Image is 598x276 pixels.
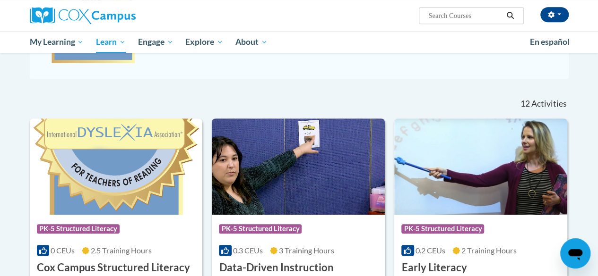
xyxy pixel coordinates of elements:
[401,260,467,275] h3: Early Literacy
[212,118,385,215] img: Course Logo
[185,36,223,48] span: Explore
[461,246,517,255] span: 2 Training Hours
[427,10,503,21] input: Search Courses
[524,32,576,52] a: En español
[233,246,263,255] span: 0.3 CEUs
[401,224,484,234] span: PK-5 Structured Literacy
[132,31,180,53] a: Engage
[29,36,84,48] span: My Learning
[30,7,136,24] img: Cox Campus
[51,246,75,255] span: 0 CEUs
[30,7,200,24] a: Cox Campus
[279,246,334,255] span: 3 Training Hours
[219,224,302,234] span: PK-5 Structured Literacy
[520,99,529,109] span: 12
[23,31,576,53] div: Main menu
[530,37,570,47] span: En español
[37,224,120,234] span: PK-5 Structured Literacy
[179,31,229,53] a: Explore
[416,246,445,255] span: 0.2 CEUs
[96,36,126,48] span: Learn
[90,31,132,53] a: Learn
[503,10,517,21] button: Search
[560,238,590,268] iframe: Button to launch messaging window
[91,246,152,255] span: 2.5 Training Hours
[219,260,333,275] h3: Data-Driven Instruction
[229,31,274,53] a: About
[24,31,90,53] a: My Learning
[531,99,567,109] span: Activities
[235,36,268,48] span: About
[30,118,203,215] img: Course Logo
[540,7,569,22] button: Account Settings
[138,36,173,48] span: Engage
[394,118,567,215] img: Course Logo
